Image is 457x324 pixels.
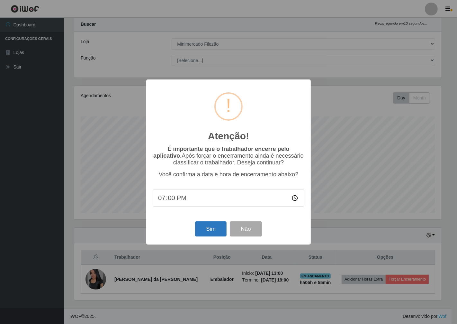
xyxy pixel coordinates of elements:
p: Após forçar o encerramento ainda é necessário classificar o trabalhador. Deseja continuar? [153,146,304,166]
button: Não [230,221,262,236]
b: É importante que o trabalhador encerre pelo aplicativo. [153,146,289,159]
button: Sim [195,221,226,236]
h2: Atenção! [208,130,249,142]
p: Você confirma a data e hora de encerramento abaixo? [153,171,304,178]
